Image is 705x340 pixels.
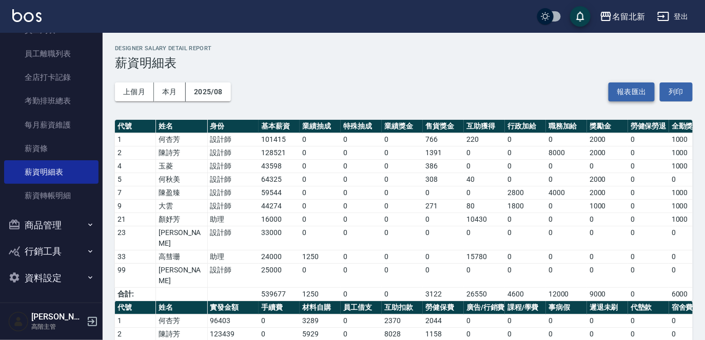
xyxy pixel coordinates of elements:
[4,212,99,239] button: 商品管理
[423,314,464,328] td: 2044
[259,226,300,250] td: 33000
[300,314,341,328] td: 3289
[300,213,341,226] td: 0
[156,200,207,213] td: 大雲
[628,186,669,200] td: 0
[505,186,546,200] td: 2800
[628,160,669,173] td: 0
[207,226,259,250] td: 設計師
[628,314,669,328] td: 0
[31,322,84,331] p: 高階主管
[587,250,628,264] td: 0
[423,173,464,186] td: 308
[464,250,505,264] td: 15780
[505,120,546,133] th: 行政加給
[423,264,464,288] td: 0
[4,160,99,184] a: 薪資明細表
[259,133,300,146] td: 101415
[423,301,464,314] th: 勞健保費
[341,120,382,133] th: 特殊抽成
[464,213,505,226] td: 10430
[115,56,693,70] h3: 薪資明細表
[207,264,259,288] td: 設計師
[587,186,628,200] td: 2000
[156,213,207,226] td: 顏妤芳
[207,186,259,200] td: 設計師
[115,288,156,301] td: 合計:
[259,186,300,200] td: 59544
[156,160,207,173] td: 玉菱
[207,301,259,314] th: 實發金額
[341,226,382,250] td: 0
[546,160,587,173] td: 0
[4,42,99,66] a: 員工離職列表
[259,314,300,328] td: 0
[259,264,300,288] td: 25000
[382,213,423,226] td: 0
[259,120,300,133] th: 基本薪資
[653,7,693,26] button: 登出
[382,173,423,186] td: 0
[259,200,300,213] td: 44274
[546,226,587,250] td: 0
[300,226,341,250] td: 0
[587,133,628,146] td: 2000
[156,146,207,160] td: 陳詩芳
[341,173,382,186] td: 0
[628,288,669,301] td: 0
[382,160,423,173] td: 0
[115,45,693,52] h2: Designer Salary Detail Report
[382,120,423,133] th: 業績獎金
[464,186,505,200] td: 0
[464,226,505,250] td: 0
[423,200,464,213] td: 271
[505,288,546,301] td: 4600
[464,160,505,173] td: 0
[300,120,341,133] th: 業績抽成
[382,226,423,250] td: 0
[207,200,259,213] td: 設計師
[587,226,628,250] td: 0
[4,238,99,265] button: 行銷工具
[207,173,259,186] td: 設計師
[628,226,669,250] td: 0
[628,200,669,213] td: 0
[115,264,156,288] td: 99
[628,173,669,186] td: 0
[156,264,207,288] td: [PERSON_NAME]
[612,10,645,23] div: 名留北新
[259,250,300,264] td: 24000
[423,120,464,133] th: 售貨獎金
[300,250,341,264] td: 1250
[587,288,628,301] td: 9000
[115,82,154,101] button: 上個月
[587,213,628,226] td: 0
[464,264,505,288] td: 0
[382,186,423,200] td: 0
[341,186,382,200] td: 0
[207,213,259,226] td: 助理
[156,314,207,328] td: 何杏芳
[4,184,99,207] a: 薪資轉帳明細
[505,226,546,250] td: 0
[587,264,628,288] td: 0
[115,314,156,328] td: 1
[587,173,628,186] td: 2000
[628,264,669,288] td: 0
[464,288,505,301] td: 26550
[207,133,259,146] td: 設計師
[587,301,628,314] th: 遲退未刷
[628,213,669,226] td: 0
[31,312,84,322] h5: [PERSON_NAME]
[341,301,382,314] th: 員工借支
[207,314,259,328] td: 96403
[505,200,546,213] td: 1800
[464,200,505,213] td: 80
[423,133,464,146] td: 766
[115,173,156,186] td: 5
[464,173,505,186] td: 40
[464,301,505,314] th: 廣告/行銷費
[4,137,99,160] a: 薪資條
[207,160,259,173] td: 設計師
[382,133,423,146] td: 0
